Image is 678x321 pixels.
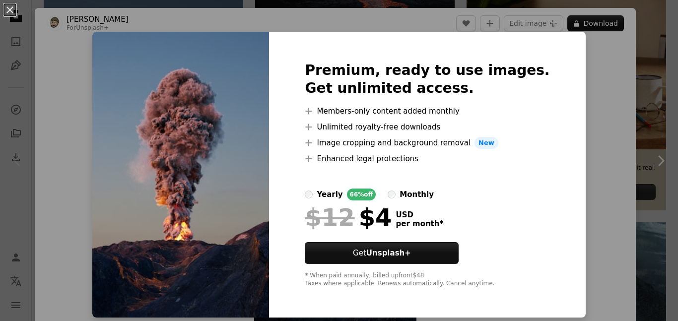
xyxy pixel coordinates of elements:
button: GetUnsplash+ [305,242,459,264]
li: Image cropping and background removal [305,137,549,149]
li: Enhanced legal protections [305,153,549,165]
div: 66% off [347,189,376,200]
div: yearly [317,189,342,200]
div: * When paid annually, billed upfront $48 Taxes where applicable. Renews automatically. Cancel any... [305,272,549,288]
span: $12 [305,204,354,230]
span: USD [396,210,443,219]
h2: Premium, ready to use images. Get unlimited access. [305,62,549,97]
img: premium_photo-1679329103267-624f9775f317 [92,32,269,318]
strong: Unsplash+ [366,249,411,257]
div: monthly [400,189,434,200]
li: Unlimited royalty-free downloads [305,121,549,133]
span: New [475,137,498,149]
div: $4 [305,204,392,230]
input: yearly66%off [305,191,313,198]
input: monthly [388,191,396,198]
span: per month * [396,219,443,228]
li: Members-only content added monthly [305,105,549,117]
